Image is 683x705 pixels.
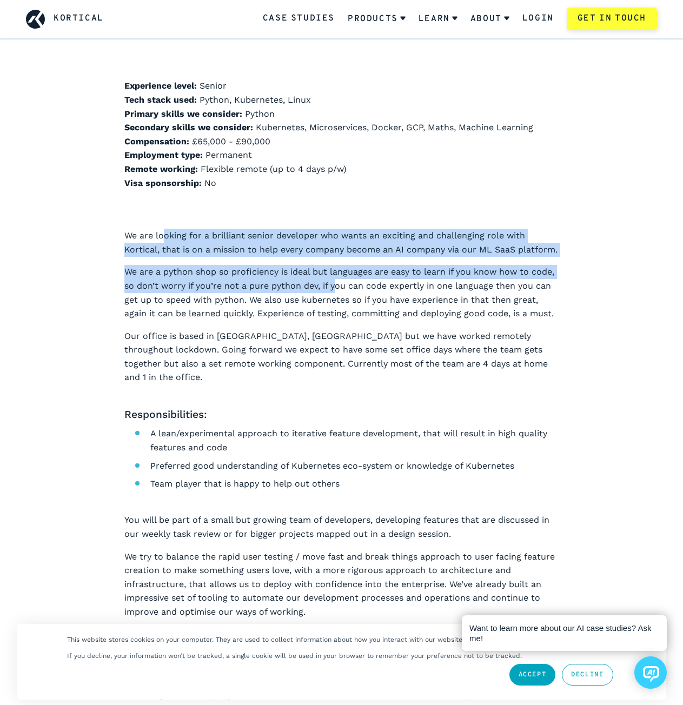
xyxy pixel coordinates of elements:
li: Permanent [124,148,559,162]
b: Compensation: [124,136,189,147]
b: Remote working: [124,164,198,174]
p: We try to balance the rapid user testing / move fast and break things approach to user facing fea... [124,550,559,619]
b: Primary skills we consider: [124,109,242,119]
p: This website stores cookies on your computer. They are used to collect information about how you ... [67,636,592,643]
a: Login [522,12,554,26]
a: Case Studies [263,12,335,26]
a: Learn [419,5,457,33]
li: Preferred good understanding of Kubernetes eco-system or knowledge of Kubernetes [150,459,559,473]
a: Get in touch [567,8,657,30]
a: Accept [509,664,556,686]
p: You will be part of a small but growing team of developers, developing features that are discusse... [124,513,559,541]
a: Products [348,5,406,33]
li: Python [124,107,559,121]
b: Visa sponsorship: [124,178,202,188]
li: Team player that is happy to help out others [150,477,559,491]
b: Secondary skills we consider: [124,122,253,132]
li: £65,000 - £90,000 [124,135,559,149]
a: About [470,5,509,33]
p: If you decline, your information won’t be tracked, a single cookie will be used in your browser t... [67,652,522,660]
p: We are a python shop so proficiency is ideal but languages are easy to learn if you know how to c... [124,265,559,320]
p: We are looking for a brilliant senior developer who wants an exciting and challenging role with K... [124,229,559,256]
p: Our office is based in [GEOGRAPHIC_DATA], [GEOGRAPHIC_DATA] but we have worked remotely throughou... [124,329,559,384]
a: Decline [562,664,613,686]
li: Senior [124,79,559,93]
li: Kubernetes, Microservices, Docker, GCP, Maths, Machine Learning [124,121,559,135]
li: A lean/experimental approach to iterative feature development, that will result in high quality f... [150,427,559,454]
a: Kortical [54,12,104,26]
h4: Responsibilities: [124,407,559,423]
li: No [124,176,559,190]
li: Python, Kubernetes, Linux [124,93,559,107]
li: Flexible remote (up to 4 days p/w) [124,162,559,176]
b: Employment type: [124,150,203,160]
b: Tech stack used: [124,95,197,105]
b: Experience level: [124,81,197,91]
